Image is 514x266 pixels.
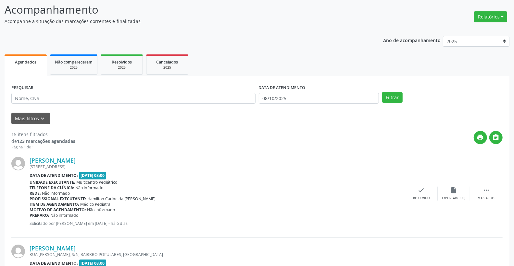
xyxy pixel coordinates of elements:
[30,157,76,164] a: [PERSON_NAME]
[483,187,490,194] i: 
[30,191,41,196] b: Rede:
[55,59,93,65] span: Não compareceram
[259,93,379,104] input: Selecione um intervalo
[42,191,70,196] span: Não informado
[17,138,75,144] strong: 123 marcações agendadas
[30,164,405,169] div: [STREET_ADDRESS]
[11,138,75,145] div: de
[11,113,50,124] button: Mais filtroskeyboard_arrow_down
[106,65,138,70] div: 2025
[413,196,430,201] div: Resolvido
[383,36,441,44] p: Ano de acompanhamento
[157,59,178,65] span: Cancelados
[30,207,86,213] b: Motivo de agendamento:
[450,187,458,194] i: insert_drive_file
[474,131,487,144] button: print
[418,187,425,194] i: check
[489,131,503,144] button: 
[30,196,86,202] b: Profissional executante:
[30,252,405,257] div: RUA [PERSON_NAME], S/N, BAIRRRO POPULARES, [GEOGRAPHIC_DATA]
[51,213,79,218] span: Não informado
[81,202,111,207] span: Médico Pediatra
[151,65,183,70] div: 2025
[30,221,405,226] p: Solicitado por [PERSON_NAME] em [DATE] - há 6 dias
[39,115,46,122] i: keyboard_arrow_down
[112,59,132,65] span: Resolvidos
[30,179,75,185] b: Unidade executante:
[55,65,93,70] div: 2025
[474,11,507,22] button: Relatórios
[478,196,495,201] div: Mais ações
[79,172,107,179] span: [DATE] 08:00
[477,134,484,141] i: print
[30,245,76,252] a: [PERSON_NAME]
[15,59,36,65] span: Agendados
[87,207,115,213] span: Não informado
[11,93,256,104] input: Nome, CNS
[30,173,78,178] b: Data de atendimento:
[5,2,358,18] p: Acompanhamento
[442,196,466,201] div: Exportar (PDF)
[11,157,25,170] img: img
[11,245,25,258] img: img
[382,92,403,103] button: Filtrar
[30,202,79,207] b: Item de agendamento:
[30,213,49,218] b: Preparo:
[493,134,500,141] i: 
[30,185,74,191] b: Telefone da clínica:
[11,83,33,93] label: PESQUISAR
[88,196,156,202] span: Hamilton Caribe da [PERSON_NAME]
[30,260,78,266] b: Data de atendimento:
[76,185,104,191] span: Não informado
[11,145,75,150] div: Página 1 de 1
[77,179,118,185] span: Multicentro Pediátrico
[11,131,75,138] div: 15 itens filtrados
[5,18,358,25] p: Acompanhe a situação das marcações correntes e finalizadas
[259,83,306,93] label: DATA DE ATENDIMENTO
